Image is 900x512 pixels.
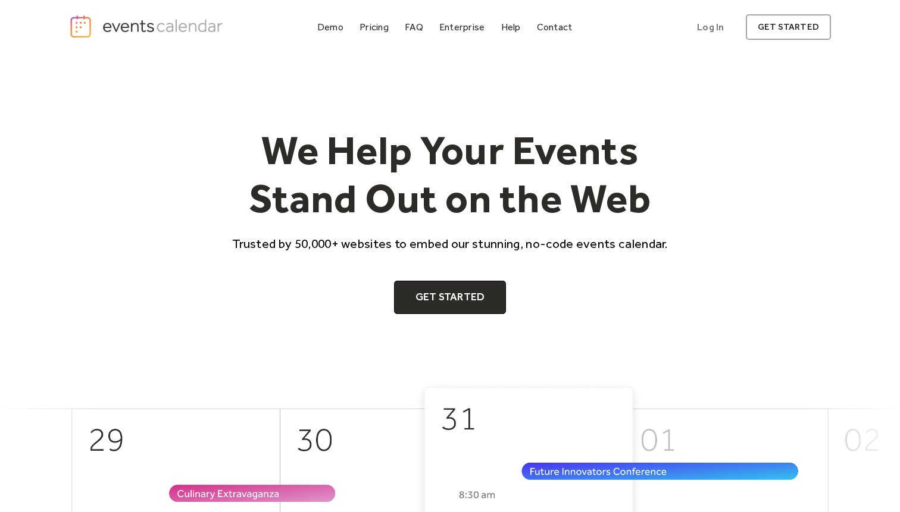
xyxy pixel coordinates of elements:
[317,24,343,30] div: Demo
[394,281,507,314] a: Get Started
[400,19,428,35] a: FAQ
[360,24,389,30] div: Pricing
[685,14,736,40] a: Log In
[532,19,577,35] a: Contact
[501,24,521,30] div: Help
[435,19,489,35] a: Enterprise
[355,19,393,35] a: Pricing
[312,19,348,35] a: Demo
[439,24,485,30] div: Enterprise
[537,24,573,30] div: Contact
[496,19,526,35] a: Help
[746,14,831,40] a: get started
[221,235,679,252] p: Trusted by 50,000+ websites to embed our stunning, no-code events calendar.
[405,24,423,30] div: FAQ
[221,126,679,223] h1: We Help Your Events Stand Out on the Web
